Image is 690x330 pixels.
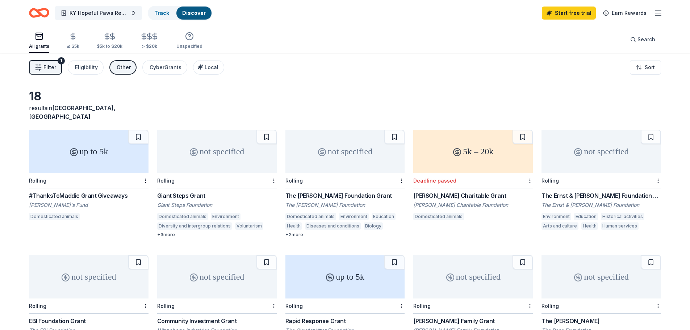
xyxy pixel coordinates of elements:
div: up to 5k [29,130,149,173]
div: The [PERSON_NAME] Foundation Grant [285,191,405,200]
div: Health [581,222,598,230]
div: 18 [29,89,149,104]
button: > $20k [140,29,159,53]
div: [PERSON_NAME] Charitable Foundation [413,201,533,209]
div: Human services [601,222,639,230]
a: Discover [182,10,206,16]
div: The [PERSON_NAME] Foundation [285,201,405,209]
button: TrackDiscover [148,6,212,20]
div: > $20k [140,43,159,49]
button: Unspecified [176,29,202,53]
button: KY Hopeful Paws Rescue's Pawrty through the Decades Gala [55,6,142,20]
button: CyberGrants [142,60,187,75]
button: $5k to $20k [97,29,122,53]
div: Rolling [29,177,46,184]
div: not specified [541,255,661,298]
a: not specifiedRollingThe [PERSON_NAME] Foundation GrantThe [PERSON_NAME] FoundationDomesticated an... [285,130,405,238]
div: not specified [157,255,277,298]
button: Local [193,60,224,75]
div: Rolling [157,303,175,309]
div: Arts and culture [541,222,578,230]
div: ≤ $5k [67,43,79,49]
div: Voluntarism [235,222,263,230]
div: Diseases and conditions [305,222,361,230]
a: up to 5kRolling#ThanksToMaddie Grant Giveaways[PERSON_NAME]'s FundDomesticated animals [29,130,149,222]
div: Health [285,222,302,230]
div: Rolling [541,177,559,184]
span: Search [637,35,655,44]
div: Deadline passed [413,177,456,184]
div: not specified [29,255,149,298]
div: Domesticated animals [29,213,80,220]
div: up to 5k [285,255,405,298]
div: Environment [339,213,369,220]
div: + 2 more [285,232,405,238]
div: Eligibility [75,63,98,72]
div: Domesticated animals [285,213,336,220]
button: Search [624,32,661,47]
div: $5k to $20k [97,43,122,49]
div: Rolling [413,303,431,309]
div: Giant Steps Grant [157,191,277,200]
div: Education [574,213,598,220]
a: Start free trial [542,7,596,20]
div: Biology [364,222,383,230]
div: Rolling [157,177,175,184]
div: Other [117,63,131,72]
div: 1 [58,57,65,64]
div: Historical activities [601,213,644,220]
a: Home [29,4,49,21]
button: ≤ $5k [67,29,79,53]
div: [PERSON_NAME] Charitable Grant [413,191,533,200]
div: Environment [211,213,241,220]
span: Filter [43,63,56,72]
div: Rapid Response Grant [285,317,405,325]
div: Unspecified [176,43,202,49]
div: not specified [157,130,277,173]
span: KY Hopeful Paws Rescue's Pawrty through the Decades Gala [70,9,127,17]
div: Education [372,213,396,220]
div: EBI Foundation Grant [29,317,149,325]
button: Sort [630,60,661,75]
div: Community Investment Grant [157,317,277,325]
div: 5k – 20k [413,130,533,173]
span: [GEOGRAPHIC_DATA], [GEOGRAPHIC_DATA] [29,104,116,120]
div: Rolling [29,303,46,309]
a: not specifiedRollingThe Ernst & [PERSON_NAME] Foundation GrantThe Ernst & [PERSON_NAME] Foundatio... [541,130,661,232]
div: [PERSON_NAME]'s Fund [29,201,149,209]
a: Track [154,10,169,16]
button: Filter1 [29,60,62,75]
div: The Ernst & [PERSON_NAME] Foundation [541,201,661,209]
button: All grants [29,29,49,53]
div: #ThanksToMaddie Grant Giveaways [29,191,149,200]
div: Rolling [541,303,559,309]
div: Domesticated animals [157,213,208,220]
div: + 3 more [157,232,277,238]
button: Other [109,60,137,75]
a: 5k – 20kDeadline passed[PERSON_NAME] Charitable Grant[PERSON_NAME] Charitable FoundationDomestica... [413,130,533,222]
div: Rolling [285,303,303,309]
div: All grants [29,43,49,49]
div: The [PERSON_NAME] [541,317,661,325]
div: CyberGrants [150,63,181,72]
div: Rolling [285,177,303,184]
span: Sort [645,63,655,72]
div: Giant Steps Foundation [157,201,277,209]
a: not specifiedRollingGiant Steps GrantGiant Steps FoundationDomesticated animalsEnvironmentDiversi... [157,130,277,238]
div: Diversity and intergroup relations [157,222,232,230]
div: results [29,104,149,121]
span: in [29,104,116,120]
div: Domesticated animals [413,213,464,220]
div: not specified [541,130,661,173]
div: not specified [413,255,533,298]
div: Environment [541,213,571,220]
span: Local [205,64,218,70]
div: [PERSON_NAME] Family Grant [413,317,533,325]
div: not specified [285,130,405,173]
a: Earn Rewards [599,7,651,20]
div: The Ernst & [PERSON_NAME] Foundation Grant [541,191,661,200]
button: Eligibility [68,60,104,75]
